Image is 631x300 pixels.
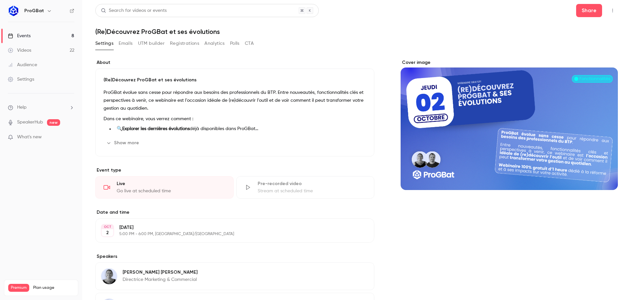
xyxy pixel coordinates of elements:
[8,62,37,68] div: Audience
[102,225,113,229] div: OCT
[33,285,74,290] span: Plan usage
[204,38,225,49] button: Analytics
[8,6,19,16] img: ProGBat
[95,262,374,290] div: Elodie Lecocq[PERSON_NAME] [PERSON_NAME]Directrice Marketing & Commercial
[47,119,60,126] span: new
[17,134,42,141] span: What's new
[401,59,618,66] label: Cover image
[8,284,29,292] span: Premium
[95,176,234,199] div: LiveGo live at scheduled time
[117,180,225,187] div: Live
[230,38,240,49] button: Polls
[17,119,43,126] a: SpeakerHub
[119,38,132,49] button: Emails
[95,38,113,49] button: Settings
[138,38,165,49] button: UTM builder
[576,4,602,17] button: Share
[8,47,31,54] div: Videos
[24,8,44,14] h6: ProGBat
[258,180,366,187] div: Pre-recorded video
[258,188,366,194] div: Stream at scheduled time
[117,188,225,194] div: Go live at scheduled time
[104,138,143,148] button: Show more
[101,268,117,284] img: Elodie Lecocq
[95,209,374,216] label: Date and time
[106,230,109,236] p: 2
[122,126,190,131] strong: Explorer les dernières évolutions
[95,59,374,66] label: About
[119,224,339,231] p: [DATE]
[95,28,618,36] h1: (Re)Découvrez ProGBat et ses évolutions
[104,77,366,83] p: (Re)Découvrez ProGBat et ses évolutions
[95,253,374,260] label: Speakers
[95,167,374,174] p: Event type
[104,89,366,112] p: ProGBat évolue sans cesse pour répondre aux besoins des professionnels du BTP. Entre nouveautés, ...
[8,76,34,83] div: Settings
[101,7,167,14] div: Search for videos or events
[17,104,27,111] span: Help
[170,38,199,49] button: Registrations
[8,104,74,111] li: help-dropdown-opener
[119,232,339,237] p: 5:00 PM - 6:00 PM, [GEOGRAPHIC_DATA]/[GEOGRAPHIC_DATA]
[104,115,366,123] p: Dans ce webinaire, vous verrez comment :
[245,38,254,49] button: CTA
[123,276,198,283] p: Directrice Marketing & Commercial
[123,269,198,276] p: [PERSON_NAME] [PERSON_NAME]
[114,125,366,132] li: 🔍 déjà disponibles dans ProGBat
[66,134,74,140] iframe: Noticeable Trigger
[8,33,31,39] div: Events
[236,176,375,199] div: Pre-recorded videoStream at scheduled time
[401,59,618,190] section: Cover image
